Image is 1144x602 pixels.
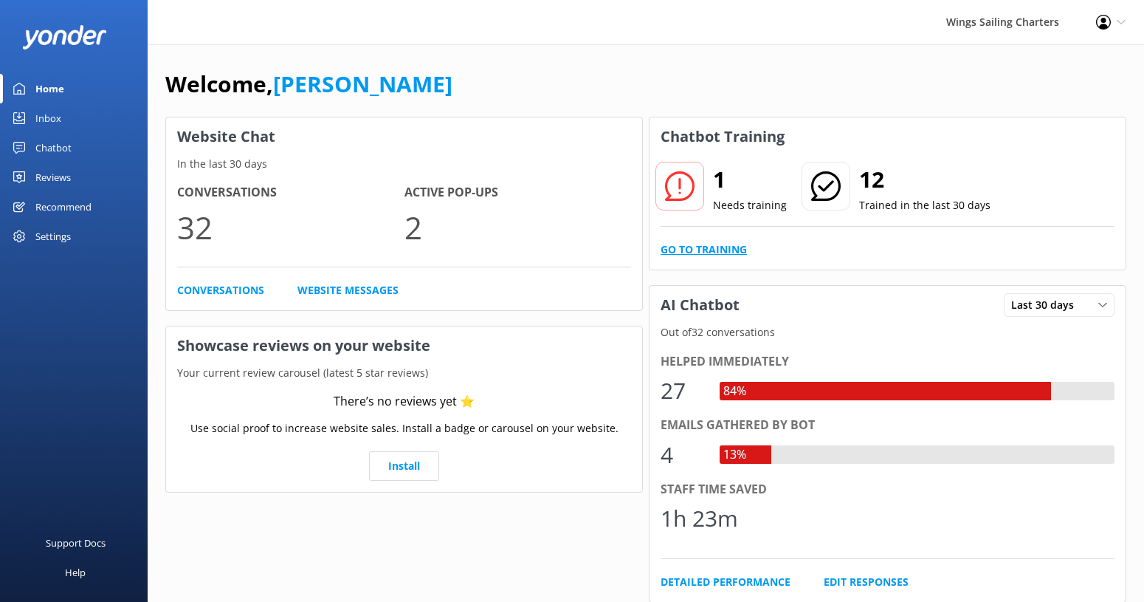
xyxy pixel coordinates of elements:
p: Out of 32 conversations [649,324,1126,341]
h3: Chatbot Training [649,117,796,156]
a: Website Messages [297,282,399,298]
div: Reviews [35,163,71,192]
p: Your current review carousel (latest 5 star reviews) [166,365,642,381]
a: Edit Responses [824,574,909,590]
div: Settings [35,222,71,251]
div: 84% [720,382,750,401]
div: Support Docs [46,528,106,558]
p: 32 [177,202,404,252]
div: 1h 23m [661,501,738,536]
h2: 1 [713,162,787,197]
span: Last 30 days [1011,297,1083,313]
div: 4 [661,437,705,473]
div: Helped immediately [661,352,1114,372]
p: 2 [404,202,632,252]
div: Chatbot [35,133,72,163]
div: Staff time saved [661,480,1114,499]
div: There’s no reviews yet ⭐ [334,392,475,411]
div: Home [35,74,64,103]
h4: Active Pop-ups [404,183,632,202]
h2: 12 [859,162,990,197]
div: Recommend [35,192,92,222]
a: Go to Training [661,242,747,258]
h3: Website Chat [166,117,642,156]
p: Use social proof to increase website sales. Install a badge or carousel on your website. [190,420,618,437]
div: Inbox [35,103,61,133]
div: Help [65,558,86,587]
h1: Welcome, [165,66,452,102]
div: 13% [720,445,750,465]
img: yonder-white-logo.png [22,25,107,49]
p: Trained in the last 30 days [859,197,990,213]
a: [PERSON_NAME] [273,69,452,99]
p: In the last 30 days [166,156,642,172]
a: Detailed Performance [661,574,790,590]
div: 27 [661,373,705,408]
p: Needs training [713,197,787,213]
h4: Conversations [177,183,404,202]
div: Emails gathered by bot [661,416,1114,435]
h3: Showcase reviews on your website [166,326,642,365]
h3: AI Chatbot [649,286,751,324]
a: Conversations [177,282,264,298]
a: Install [369,451,439,481]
